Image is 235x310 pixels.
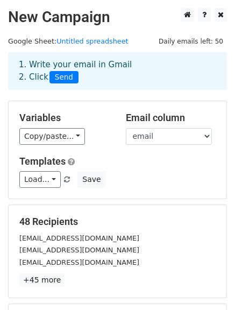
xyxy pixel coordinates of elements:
[181,258,235,310] div: Widget Obrolan
[19,171,61,188] a: Load...
[155,37,227,45] a: Daily emails left: 50
[77,171,105,188] button: Save
[155,36,227,47] span: Daily emails left: 50
[19,234,139,242] small: [EMAIL_ADDRESS][DOMAIN_NAME]
[19,258,139,266] small: [EMAIL_ADDRESS][DOMAIN_NAME]
[126,112,216,124] h5: Email column
[19,156,66,167] a: Templates
[19,216,216,228] h5: 48 Recipients
[8,8,227,26] h2: New Campaign
[49,71,79,84] span: Send
[8,37,129,45] small: Google Sheet:
[19,112,110,124] h5: Variables
[56,37,128,45] a: Untitled spreadsheet
[181,258,235,310] iframe: Chat Widget
[19,128,85,145] a: Copy/paste...
[19,246,139,254] small: [EMAIL_ADDRESS][DOMAIN_NAME]
[11,59,224,83] div: 1. Write your email in Gmail 2. Click
[19,273,65,287] a: +45 more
